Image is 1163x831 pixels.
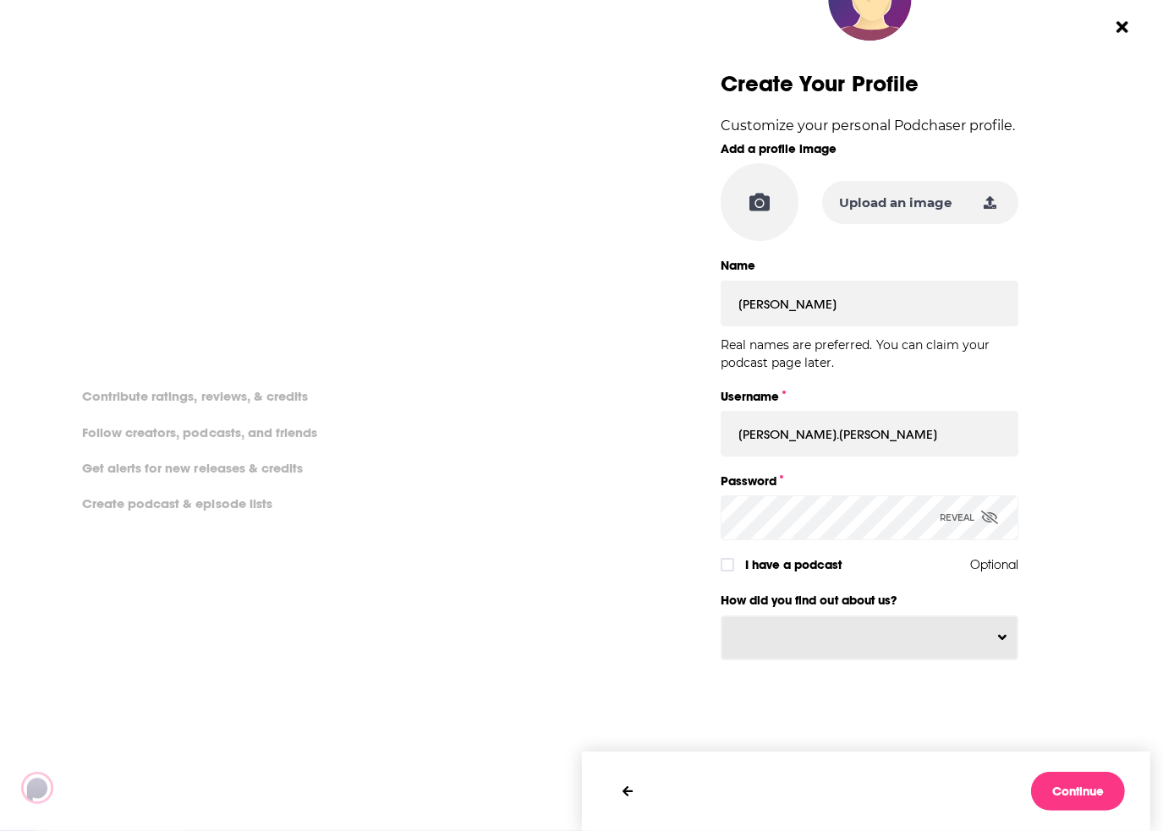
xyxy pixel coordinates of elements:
h3: Create Your Profile [721,72,1018,96]
img: Podchaser - Follow, Share and Rate Podcasts [21,772,184,804]
p: Real names are preferred. You can claim your podcast page later. [721,336,1018,372]
li: On Podchaser you can: [72,355,410,371]
button: Toggle Pronoun Dropdown [721,616,1018,659]
li: Follow creators, podcasts, and friends [72,421,330,443]
label: I have a podcast [745,554,1018,576]
li: Get alerts for new releases & credits [72,457,315,478]
label: Add a profile image [721,138,1018,160]
label: How did you find out about us? [721,589,1018,611]
span: Upload an image [839,194,952,210]
label: Password [721,470,1018,492]
button: Close Button [1106,11,1138,43]
div: Reveal [940,495,998,540]
button: Previous Step [607,772,650,811]
li: Create podcast & episode lists [72,492,284,514]
li: Contribute ratings, reviews, & credits [72,385,321,407]
a: Log in [72,89,125,112]
button: Continue to next step [1031,772,1125,811]
button: Upload an image [822,181,1018,224]
label: Username [721,385,1018,407]
p: Customize your personal Podchaser profile. [721,113,1018,138]
label: Name [721,254,1018,276]
span: Optional [970,554,1018,576]
a: Podchaser - Follow, Share and Rate Podcasts [21,772,170,804]
div: PNG or JPG accepted [721,163,798,241]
